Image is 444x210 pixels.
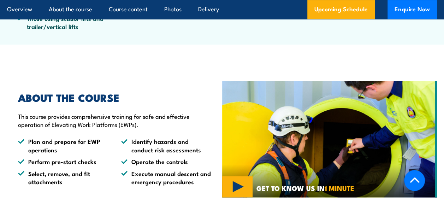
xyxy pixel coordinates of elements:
[121,169,212,186] li: Execute manual descent and emergency procedures
[121,137,212,154] li: Identify hazards and conduct risk assessments
[18,157,108,165] li: Perform pre-start checks
[121,157,212,165] li: Operate the controls
[18,137,108,154] li: Plan and prepare for EWP operations
[325,183,354,193] strong: 1 MINUTE
[18,93,212,102] h2: ABOUT THE COURSE
[256,185,354,191] span: GET TO KNOW US IN
[17,14,106,31] li: Those using scissor lifts and trailer/vertical lifts
[18,112,212,129] p: This course provides comprehensive training for safe and effective operation of Elevating Work Pl...
[18,169,108,186] li: Select, remove, and fit attachments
